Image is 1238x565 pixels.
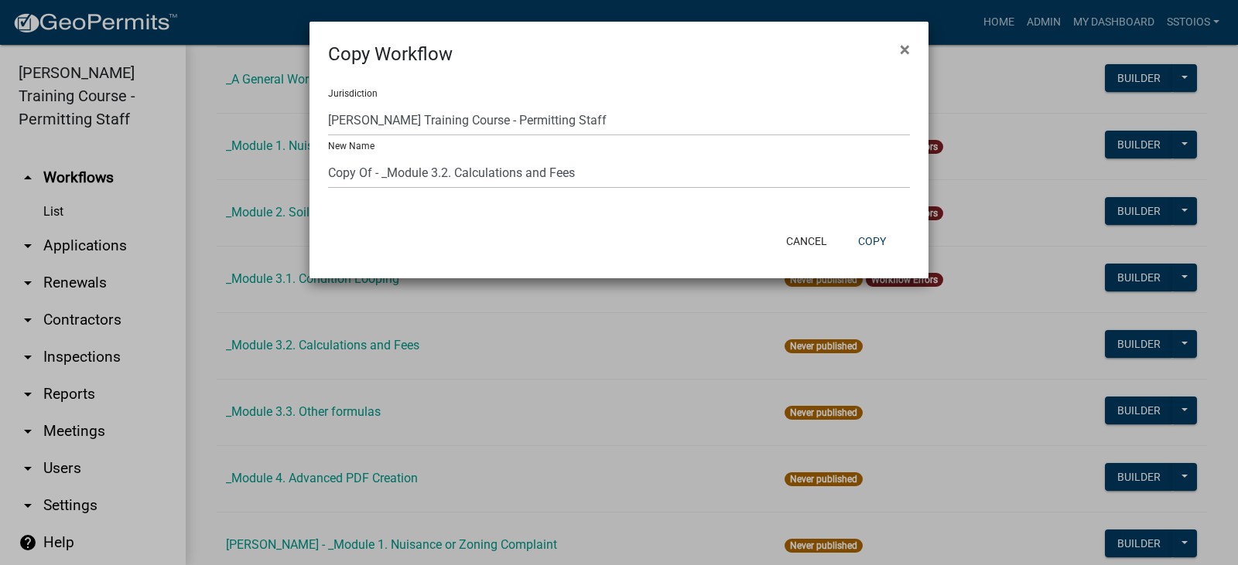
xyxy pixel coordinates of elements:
button: Close [887,28,922,71]
button: Copy [846,227,898,255]
label: Jurisdiction [328,89,378,98]
h4: Copy Workflow [328,40,453,68]
label: New Name [328,141,374,151]
span: × [900,39,910,60]
button: Cancel [774,227,840,255]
